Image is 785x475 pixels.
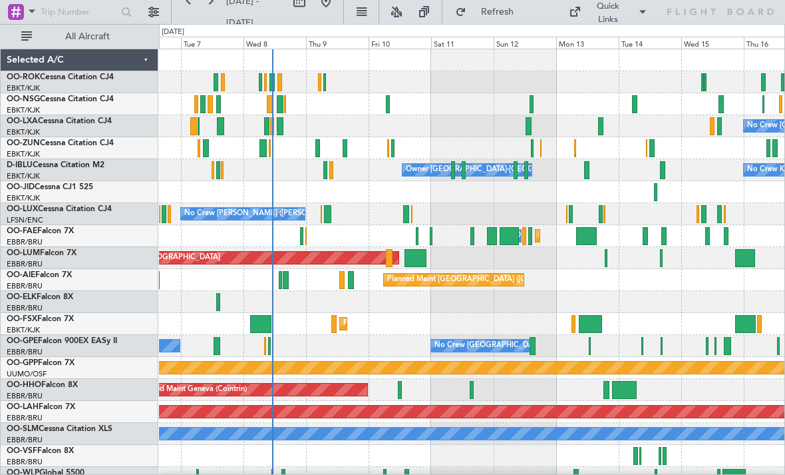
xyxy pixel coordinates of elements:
[7,227,37,235] span: OO-FAE
[7,403,39,411] span: OO-LAH
[15,26,144,47] button: All Aircraft
[7,271,72,279] a: OO-AIEFalcon 7X
[7,325,40,335] a: EBKT/KJK
[7,105,40,115] a: EBKT/KJK
[35,32,140,41] span: All Aircraft
[7,359,75,367] a: OO-GPPFalcon 7X
[7,347,43,357] a: EBBR/BRU
[7,171,40,181] a: EBKT/KJK
[7,149,40,159] a: EBKT/KJK
[184,204,344,224] div: No Crew [PERSON_NAME] ([PERSON_NAME])
[7,193,40,203] a: EBKT/KJK
[7,381,78,389] a: OO-HHOFalcon 8X
[556,37,619,49] div: Mon 13
[7,425,39,433] span: OO-SLM
[7,161,104,169] a: D-IBLUCessna Citation M2
[562,1,654,23] button: Quick Links
[7,95,40,103] span: OO-NSG
[7,303,43,313] a: EBBR/BRU
[7,447,37,455] span: OO-VSF
[7,205,112,213] a: OO-LUXCessna Citation CJ4
[7,369,47,379] a: UUMO/OSF
[7,435,43,445] a: EBBR/BRU
[7,139,114,147] a: OO-ZUNCessna Citation CJ4
[103,248,220,268] div: AOG Maint [GEOGRAPHIC_DATA]
[7,259,43,269] a: EBBR/BRU
[306,37,369,49] div: Thu 9
[681,37,744,49] div: Wed 15
[7,391,43,401] a: EBBR/BRU
[7,425,112,433] a: OO-SLMCessna Citation XLS
[7,315,37,323] span: OO-FSX
[7,293,37,301] span: OO-ELK
[7,315,74,323] a: OO-FSXFalcon 7X
[7,205,38,213] span: OO-LUX
[494,37,556,49] div: Sun 12
[7,117,38,125] span: OO-LXA
[7,403,75,411] a: OO-LAHFalcon 7X
[343,314,498,334] div: Planned Maint Kortrijk-[GEOGRAPHIC_DATA]
[7,215,43,225] a: LFSN/ENC
[434,336,657,356] div: No Crew [GEOGRAPHIC_DATA] ([GEOGRAPHIC_DATA] National)
[7,281,43,291] a: EBBR/BRU
[7,73,114,81] a: OO-ROKCessna Citation CJ4
[7,271,35,279] span: OO-AIE
[7,413,43,423] a: EBBR/BRU
[7,183,35,191] span: OO-JID
[7,293,73,301] a: OO-ELKFalcon 8X
[7,457,43,467] a: EBBR/BRU
[7,183,93,191] a: OO-JIDCessna CJ1 525
[7,237,43,247] a: EBBR/BRU
[539,226,655,246] div: Planned Maint Melsbroek Air Base
[469,7,525,17] span: Refresh
[7,95,114,103] a: OO-NSGCessna Citation CJ4
[387,270,597,290] div: Planned Maint [GEOGRAPHIC_DATA] ([GEOGRAPHIC_DATA])
[7,73,40,81] span: OO-ROK
[162,27,184,38] div: [DATE]
[7,249,40,257] span: OO-LUM
[7,117,112,125] a: OO-LXACessna Citation CJ4
[7,249,77,257] a: OO-LUMFalcon 7X
[7,127,40,137] a: EBKT/KJK
[406,160,585,180] div: Owner [GEOGRAPHIC_DATA]-[GEOGRAPHIC_DATA]
[7,139,40,147] span: OO-ZUN
[369,37,431,49] div: Fri 10
[7,359,38,367] span: OO-GPP
[7,83,40,93] a: EBKT/KJK
[7,337,117,345] a: OO-GPEFalcon 900EX EASy II
[7,227,74,235] a: OO-FAEFalcon 7X
[7,381,41,389] span: OO-HHO
[41,2,117,22] input: Trip Number
[7,447,74,455] a: OO-VSFFalcon 8X
[7,161,33,169] span: D-IBLU
[431,37,494,49] div: Sat 11
[449,1,529,23] button: Refresh
[181,37,243,49] div: Tue 7
[137,380,247,400] div: Planned Maint Geneva (Cointrin)
[243,37,306,49] div: Wed 8
[619,37,681,49] div: Tue 14
[7,337,38,345] span: OO-GPE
